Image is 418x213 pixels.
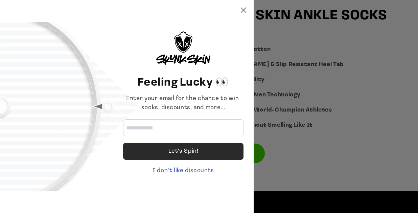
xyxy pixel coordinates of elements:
[123,75,243,91] header: Feeling Lucky 👀
[123,143,243,160] div: Let's Spin!
[156,31,210,65] img: logo
[123,166,243,176] div: I don't like discounts
[123,94,243,113] div: Enter your email for the chance to win socks, discounts, and more...
[123,119,243,136] input: Email address
[168,143,199,160] div: Let's Spin!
